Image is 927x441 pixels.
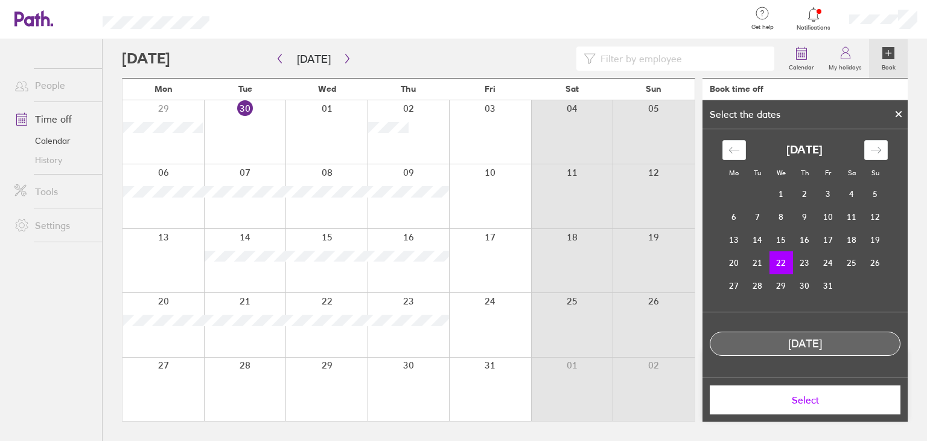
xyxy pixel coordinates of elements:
span: Fri [485,84,495,94]
small: Tu [754,169,761,177]
div: Move forward to switch to the next month. [864,140,888,160]
label: Book [874,60,903,71]
input: Filter by employee [596,47,767,70]
td: Thursday, October 30, 2025 [793,274,817,297]
td: Wednesday, October 8, 2025 [769,205,793,228]
a: Time off [5,107,102,131]
span: Get help [743,24,782,31]
div: Calendar [709,129,901,312]
td: Monday, October 27, 2025 [722,274,746,297]
button: Select [710,385,900,414]
td: Friday, October 17, 2025 [817,228,840,251]
a: Calendar [5,131,102,150]
span: Notifications [794,24,833,31]
td: Friday, October 10, 2025 [817,205,840,228]
small: Su [871,169,879,177]
span: Thu [401,84,416,94]
span: Tue [238,84,252,94]
td: Thursday, October 2, 2025 [793,182,817,205]
a: Settings [5,213,102,237]
td: Thursday, October 16, 2025 [793,228,817,251]
div: Select the dates [702,109,788,120]
td: Monday, October 6, 2025 [722,205,746,228]
label: Calendar [782,60,821,71]
td: Selected. Wednesday, October 22, 2025 [769,251,793,274]
td: Monday, October 13, 2025 [722,228,746,251]
a: Tools [5,179,102,204]
small: Mo [729,169,739,177]
td: Sunday, October 26, 2025 [864,251,887,274]
td: Sunday, October 19, 2025 [864,228,887,251]
span: Sun [646,84,661,94]
small: Sa [848,169,856,177]
a: Notifications [794,6,833,31]
span: Wed [318,84,336,94]
label: My holidays [821,60,869,71]
td: Wednesday, October 15, 2025 [769,228,793,251]
a: Book [869,39,908,78]
td: Tuesday, October 7, 2025 [746,205,769,228]
td: Sunday, October 12, 2025 [864,205,887,228]
span: Select [718,394,892,405]
td: Saturday, October 4, 2025 [840,182,864,205]
td: Sunday, October 5, 2025 [864,182,887,205]
td: Friday, October 24, 2025 [817,251,840,274]
td: Saturday, October 18, 2025 [840,228,864,251]
td: Monday, October 20, 2025 [722,251,746,274]
td: Saturday, October 25, 2025 [840,251,864,274]
td: Tuesday, October 21, 2025 [746,251,769,274]
td: Tuesday, October 14, 2025 [746,228,769,251]
a: Calendar [782,39,821,78]
td: Tuesday, October 28, 2025 [746,274,769,297]
td: Wednesday, October 1, 2025 [769,182,793,205]
div: Move backward to switch to the previous month. [722,140,746,160]
td: Thursday, October 9, 2025 [793,205,817,228]
a: History [5,150,102,170]
td: Wednesday, October 29, 2025 [769,274,793,297]
small: Th [801,169,809,177]
small: We [777,169,786,177]
td: Saturday, October 11, 2025 [840,205,864,228]
small: Fr [825,169,831,177]
strong: [DATE] [786,144,823,156]
td: Thursday, October 23, 2025 [793,251,817,274]
a: My holidays [821,39,869,78]
td: Friday, October 31, 2025 [817,274,840,297]
div: Book time off [710,84,763,94]
a: People [5,73,102,97]
span: Sat [565,84,579,94]
div: [DATE] [710,338,900,350]
button: [DATE] [287,49,340,69]
td: Friday, October 3, 2025 [817,182,840,205]
span: Mon [154,84,173,94]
